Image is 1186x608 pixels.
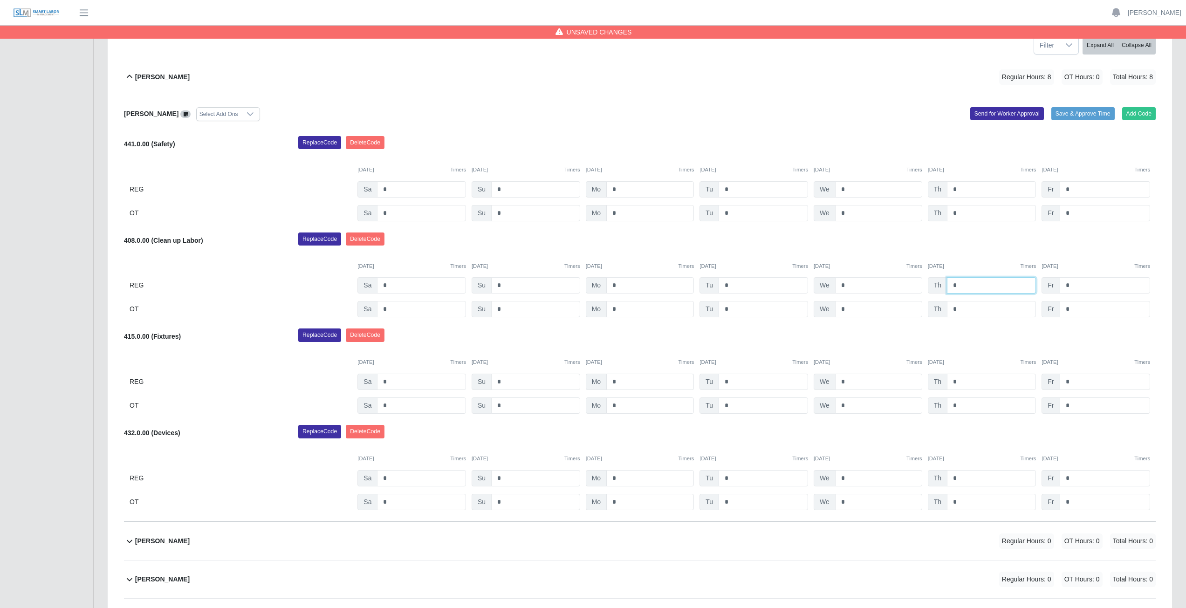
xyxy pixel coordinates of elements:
button: Timers [1021,455,1036,463]
div: [DATE] [586,166,694,174]
span: Th [928,470,947,486]
button: Timers [564,455,580,463]
button: Send for Worker Approval [970,107,1044,120]
button: Timers [792,262,808,270]
div: [DATE] [357,166,466,174]
span: Su [472,470,492,486]
span: Fr [1042,470,1060,486]
span: Th [928,301,947,317]
button: Add Code [1122,107,1156,120]
span: Sa [357,301,377,317]
button: Timers [450,166,466,174]
div: [DATE] [699,262,808,270]
button: ReplaceCode [298,136,341,149]
span: We [814,181,836,198]
span: Tu [699,181,719,198]
span: Sa [357,205,377,221]
img: SLM Logo [13,8,60,18]
span: Filter [1034,37,1060,54]
span: Th [928,494,947,510]
div: OT [130,205,352,221]
div: REG [130,470,352,486]
button: DeleteCode [346,328,384,342]
button: Timers [679,455,694,463]
button: Collapse All [1117,36,1156,55]
span: We [814,397,836,414]
span: Su [472,301,492,317]
span: Fr [1042,374,1060,390]
span: Fr [1042,277,1060,294]
button: Timers [679,358,694,366]
b: [PERSON_NAME] [135,536,190,546]
span: Fr [1042,494,1060,510]
button: Timers [1021,358,1036,366]
button: Timers [1021,262,1036,270]
span: Total Hours: 8 [1110,69,1156,85]
div: [DATE] [928,166,1036,174]
span: Mo [586,374,607,390]
div: [DATE] [472,358,580,366]
button: Timers [679,262,694,270]
div: bulk actions [1083,36,1156,55]
button: DeleteCode [346,425,384,438]
span: Tu [699,470,719,486]
div: [DATE] [472,166,580,174]
span: We [814,205,836,221]
div: [DATE] [699,166,808,174]
span: Tu [699,494,719,510]
span: Sa [357,181,377,198]
div: [DATE] [699,455,808,463]
span: Sa [357,494,377,510]
span: Th [928,277,947,294]
span: Su [472,397,492,414]
div: [DATE] [699,358,808,366]
b: [PERSON_NAME] [135,72,190,82]
span: Fr [1042,397,1060,414]
div: OT [130,397,352,414]
button: ReplaceCode [298,425,341,438]
button: Timers [1134,358,1150,366]
button: Timers [792,455,808,463]
span: Th [928,397,947,414]
button: Timers [1134,455,1150,463]
div: [DATE] [814,166,922,174]
div: [DATE] [814,455,922,463]
span: Sa [357,397,377,414]
button: Timers [564,262,580,270]
span: Su [472,277,492,294]
span: Tu [699,397,719,414]
button: Timers [679,166,694,174]
button: Timers [906,455,922,463]
a: View/Edit Notes [180,110,191,117]
span: OT Hours: 0 [1062,533,1103,549]
span: We [814,277,836,294]
button: Timers [906,166,922,174]
b: [PERSON_NAME] [135,574,190,584]
div: REG [130,181,352,198]
span: We [814,494,836,510]
button: DeleteCode [346,136,384,149]
span: Mo [586,205,607,221]
button: [PERSON_NAME] Regular Hours: 8 OT Hours: 0 Total Hours: 8 [124,58,1156,96]
div: REG [130,374,352,390]
span: Sa [357,374,377,390]
div: OT [130,301,352,317]
div: [DATE] [586,358,694,366]
span: Sa [357,277,377,294]
div: [DATE] [586,455,694,463]
button: Expand All [1083,36,1118,55]
b: 408.0.00 (Clean up Labor) [124,237,203,244]
div: [DATE] [1042,262,1150,270]
button: Save & Approve Time [1051,107,1115,120]
span: Su [472,494,492,510]
b: 432.0.00 (Devices) [124,429,180,437]
div: REG [130,277,352,294]
span: Th [928,205,947,221]
a: [PERSON_NAME] [1128,8,1181,18]
span: Mo [586,277,607,294]
span: OT Hours: 0 [1062,69,1103,85]
button: ReplaceCode [298,232,341,246]
button: Timers [792,166,808,174]
button: [PERSON_NAME] Regular Hours: 0 OT Hours: 0 Total Hours: 0 [124,522,1156,560]
span: Total Hours: 0 [1110,572,1156,587]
